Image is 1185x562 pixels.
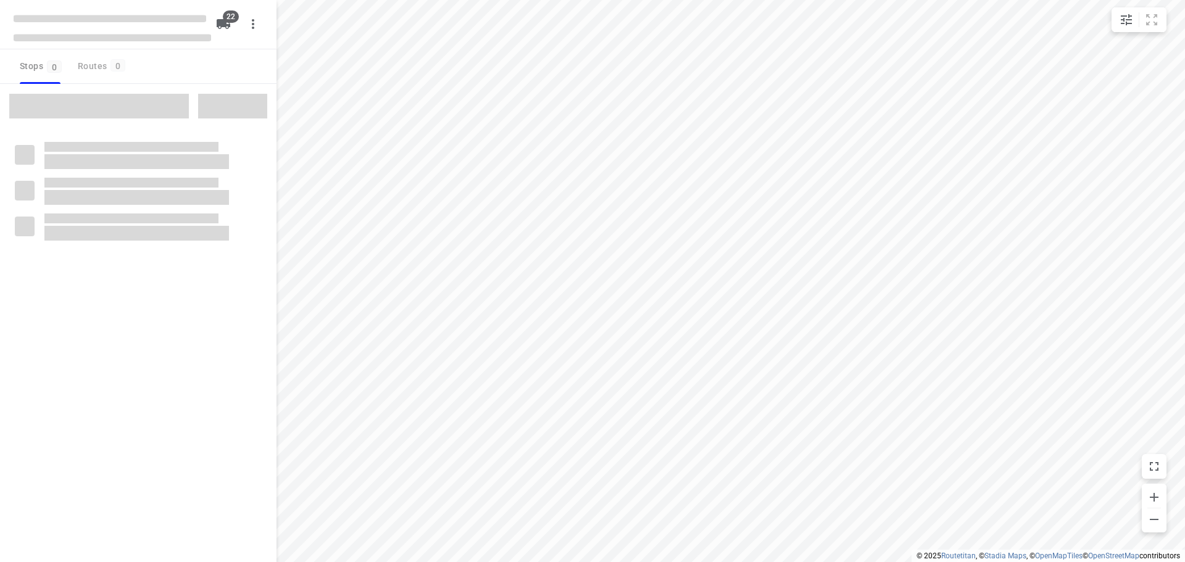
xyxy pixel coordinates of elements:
[941,552,976,560] a: Routetitan
[1088,552,1139,560] a: OpenStreetMap
[917,552,1180,560] li: © 2025 , © , © © contributors
[984,552,1026,560] a: Stadia Maps
[1114,7,1139,32] button: Map settings
[1112,7,1166,32] div: small contained button group
[1035,552,1083,560] a: OpenMapTiles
